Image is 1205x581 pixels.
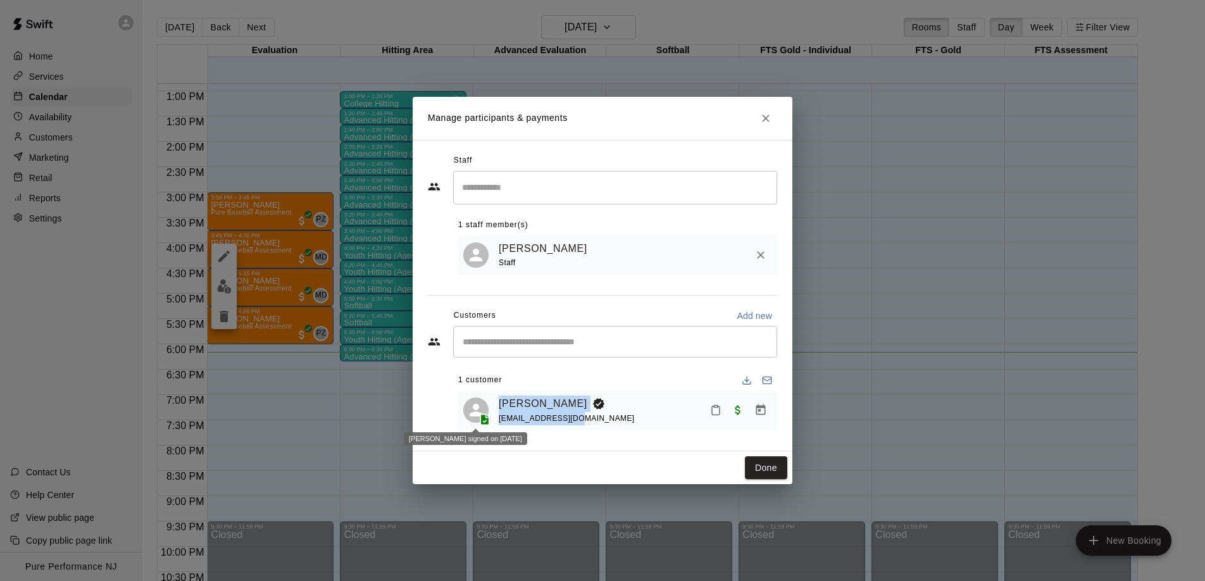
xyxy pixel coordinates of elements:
[499,241,587,257] a: [PERSON_NAME]
[499,396,587,412] a: [PERSON_NAME]
[749,244,772,266] button: Remove
[463,242,489,268] div: Mike Dzurilla
[428,335,440,348] svg: Customers
[592,397,605,410] svg: Booking Owner
[428,180,440,193] svg: Staff
[499,258,515,267] span: Staff
[458,215,528,235] span: 1 staff member(s)
[453,326,777,358] div: Start typing to search customers...
[754,107,777,130] button: Close
[458,370,502,390] span: 1 customer
[749,399,772,422] button: Manage bookings & payment
[404,432,527,445] div: [PERSON_NAME] signed on [DATE]
[757,370,777,390] button: Email participants
[428,111,568,125] p: Manage participants & payments
[732,306,777,326] button: Add new
[453,171,777,204] div: Search staff
[727,404,749,415] span: Paid with Card
[737,309,772,322] p: Add new
[454,306,496,326] span: Customers
[499,414,635,423] span: [EMAIL_ADDRESS][DOMAIN_NAME]
[463,397,489,423] div: Nate Mora
[737,370,757,390] button: Download list
[745,456,787,480] button: Done
[454,151,472,171] span: Staff
[705,399,727,421] button: Mark attendance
